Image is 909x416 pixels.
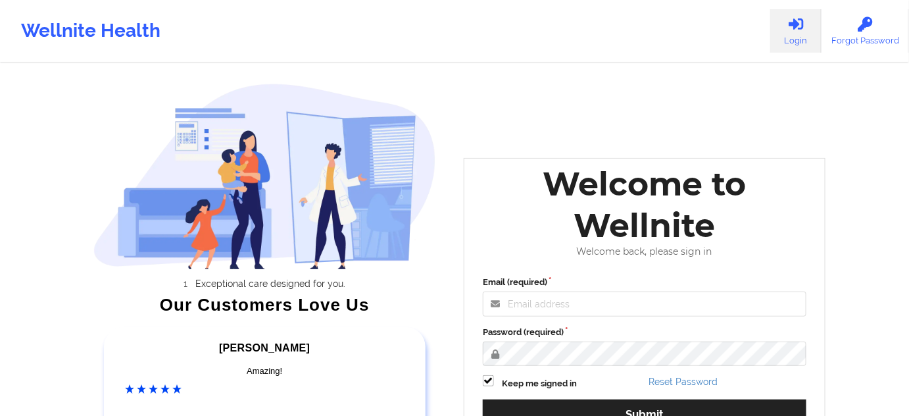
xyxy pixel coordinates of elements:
div: Welcome back, please sign in [474,246,816,257]
label: Password (required) [483,326,806,339]
label: Keep me signed in [502,377,577,390]
li: Exceptional care designed for you. [105,278,436,289]
label: Email (required) [483,276,806,289]
a: Reset Password [649,377,718,387]
div: Welcome to Wellnite [474,163,816,246]
input: Email address [483,292,806,317]
img: wellnite-auth-hero_200.c722682e.png [93,83,437,269]
div: Our Customers Love Us [93,298,437,311]
div: Amazing! [126,365,405,378]
a: Login [770,9,822,53]
a: Forgot Password [822,9,909,53]
span: [PERSON_NAME] [219,342,310,353]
